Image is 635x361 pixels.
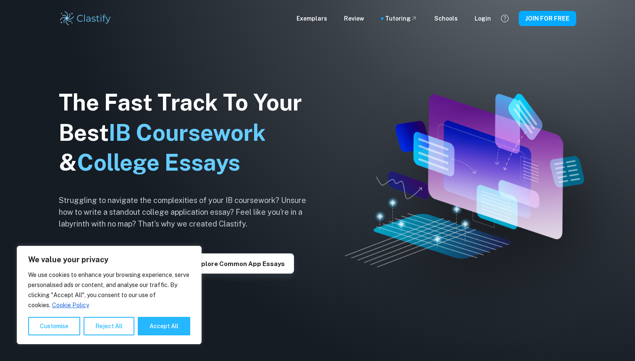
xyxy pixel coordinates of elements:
[434,14,458,23] a: Schools
[28,270,190,310] p: We use cookies to enhance your browsing experience, serve personalised ads or content, and analys...
[345,94,584,267] img: Clastify hero
[52,301,89,309] a: Cookie Policy
[184,259,294,267] a: Explore Common App essays
[344,14,364,23] p: Review
[297,14,327,23] p: Exemplars
[28,317,80,335] button: Customise
[77,149,240,176] span: College Essays
[28,255,190,265] p: We value your privacy
[138,317,190,335] button: Accept All
[475,14,491,23] a: Login
[17,246,202,344] div: We value your privacy
[84,317,134,335] button: Reject All
[184,253,294,274] button: Explore Common App essays
[59,195,319,230] h6: Struggling to navigate the complexities of your IB coursework? Unsure how to write a standout col...
[385,14,417,23] a: Tutoring
[498,11,512,26] button: Help and Feedback
[59,10,112,27] img: Clastify logo
[109,119,266,146] span: IB Coursework
[519,11,576,26] button: JOIN FOR FREE
[59,87,319,178] h1: The Fast Track To Your Best &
